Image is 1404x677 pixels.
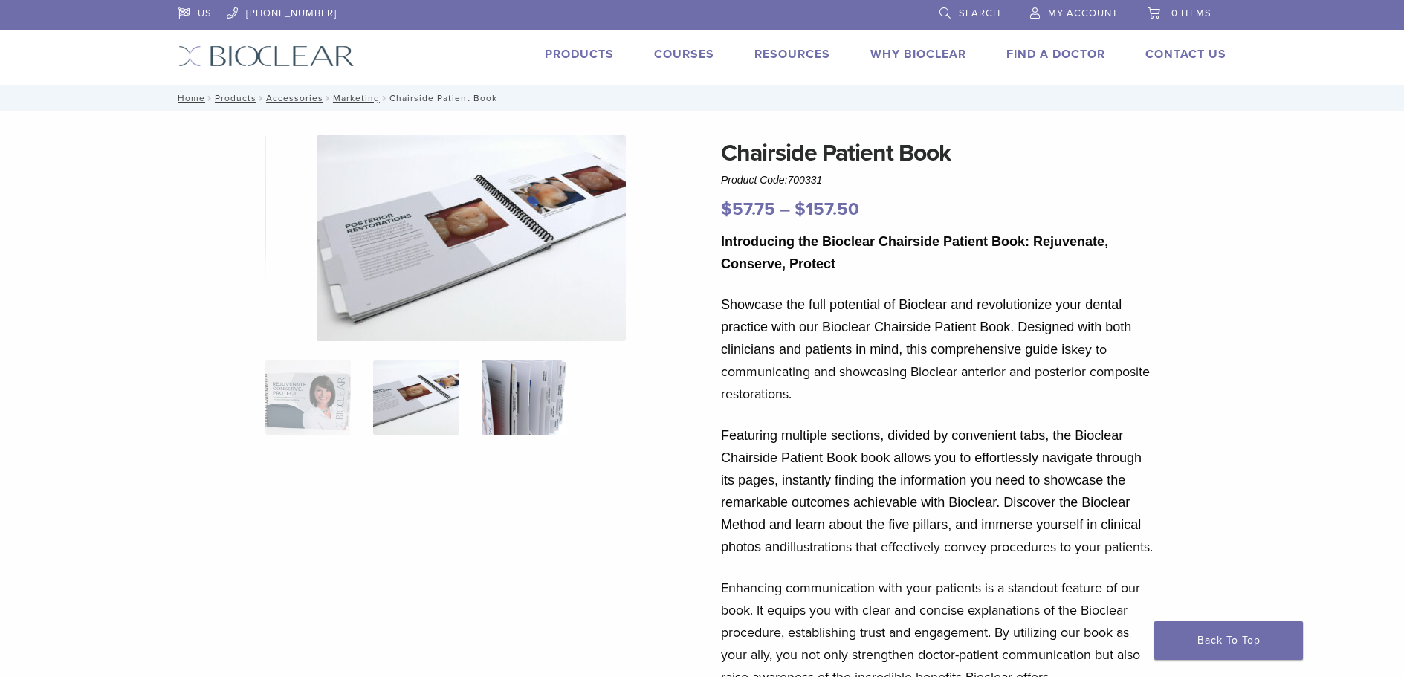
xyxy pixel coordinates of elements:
[721,428,1142,554] span: Featuring multiple sections, divided by convenient tabs, the Bioclear Chairside Patient Book book...
[167,85,1238,111] nav: Chairside Patient Book
[721,135,1158,171] h1: Chairside Patient Book
[380,94,389,102] span: /
[721,174,822,186] span: Product Code:
[1006,47,1105,62] a: Find A Doctor
[265,360,351,435] img: IMG_7942-324x324.jpg
[1145,47,1226,62] a: Contact Us
[173,93,205,103] a: Home
[373,360,459,435] img: Chairside Patient Book - Image 2
[178,45,355,67] img: Bioclear
[482,360,567,435] img: Chairside Patient Book - Image 3
[215,93,256,103] a: Products
[721,234,1108,271] b: Introducing the Bioclear Chairside Patient Book: Rejuvenate, Conserve, Protect
[654,47,714,62] a: Courses
[1171,7,1211,19] span: 0 items
[317,135,626,341] img: Chairside Patient Book - Image 2
[870,47,966,62] a: Why Bioclear
[333,93,380,103] a: Marketing
[721,198,732,220] span: $
[721,294,1158,405] p: key to communicating and showcasing Bioclear anterior and posterior composite restorations.
[256,94,266,102] span: /
[721,198,775,220] bdi: 57.75
[795,198,859,220] bdi: 157.50
[205,94,215,102] span: /
[545,47,614,62] a: Products
[1154,621,1303,660] a: Back To Top
[788,174,823,186] span: 700331
[266,93,323,103] a: Accessories
[721,297,1131,357] span: Showcase the full potential of Bioclear and revolutionize your dental practice with our Bioclear ...
[1048,7,1118,19] span: My Account
[795,198,806,220] span: $
[721,424,1158,558] p: illustrations that effectively convey procedures to your patients.
[754,47,830,62] a: Resources
[323,94,333,102] span: /
[959,7,1000,19] span: Search
[780,198,790,220] span: –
